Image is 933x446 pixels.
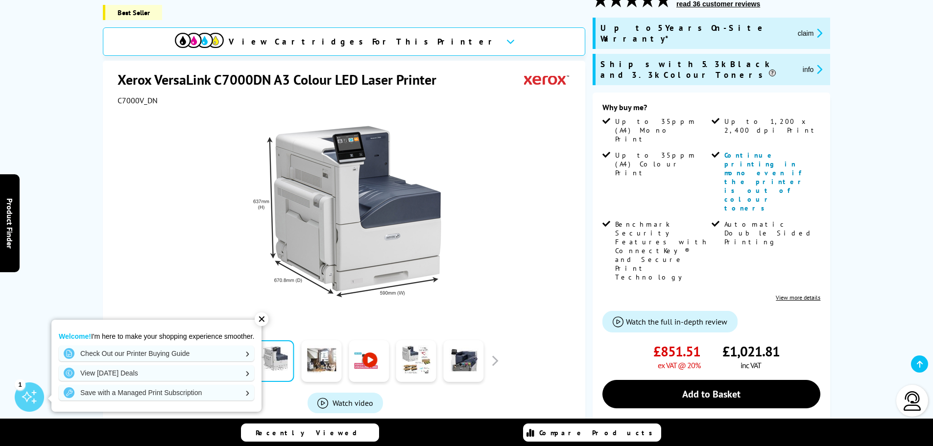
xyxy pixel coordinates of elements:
[615,220,709,282] span: Benchmark Security Features with ConnectKey® and Secure Print Technology
[800,64,826,75] button: promo-description
[602,102,820,117] div: Why buy me?
[724,117,818,135] span: Up to 1,200 x 2,400 dpi Print
[626,317,727,327] span: Watch the full in-depth review
[653,342,700,360] span: £851.51
[615,151,709,177] span: Up to 35ppm (A4) Colour Print
[59,346,254,361] a: Check Out our Printer Buying Guide
[229,36,498,47] span: View Cartridges For This Printer
[241,423,379,442] a: Recently Viewed
[103,5,162,20] span: Best Seller
[741,360,761,370] span: inc VAT
[255,312,268,326] div: ✕
[118,95,158,105] span: C7000V_DN
[602,380,820,408] a: Add to Basket
[256,428,367,437] span: Recently Viewed
[903,391,922,411] img: user-headset-light.svg
[59,385,254,400] a: Save with a Managed Print Subscription
[600,59,795,80] span: Ships with 5.3k Black and 3.3k Colour Toners
[308,393,383,413] a: Product_All_Videos
[795,27,826,39] button: promo-description
[59,332,254,341] p: I'm here to make your shopping experience smoother.
[249,125,441,317] img: Xerox VersaLink C7000DN Thumbnail
[776,294,820,301] a: View more details
[539,428,658,437] span: Compare Products
[59,365,254,381] a: View [DATE] Deals
[722,342,780,360] span: £1,021.81
[615,117,709,143] span: Up to 35ppm (A4) Mono Print
[524,70,569,89] img: Xerox
[333,398,373,408] span: Watch video
[658,360,700,370] span: ex VAT @ 20%
[15,379,25,390] div: 1
[59,332,91,340] strong: Welcome!
[523,423,661,442] a: Compare Products
[724,151,807,212] span: Continue printing in mono even if the printer is out of colour toners
[600,23,790,44] span: Up to 5 Years On-Site Warranty*
[724,220,818,246] span: Automatic Double Sided Printing
[175,33,224,48] img: cmyk-icon.svg
[118,70,446,89] h1: Xerox VersaLink C7000DN A3 Colour LED Laser Printer
[5,198,15,248] span: Product Finder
